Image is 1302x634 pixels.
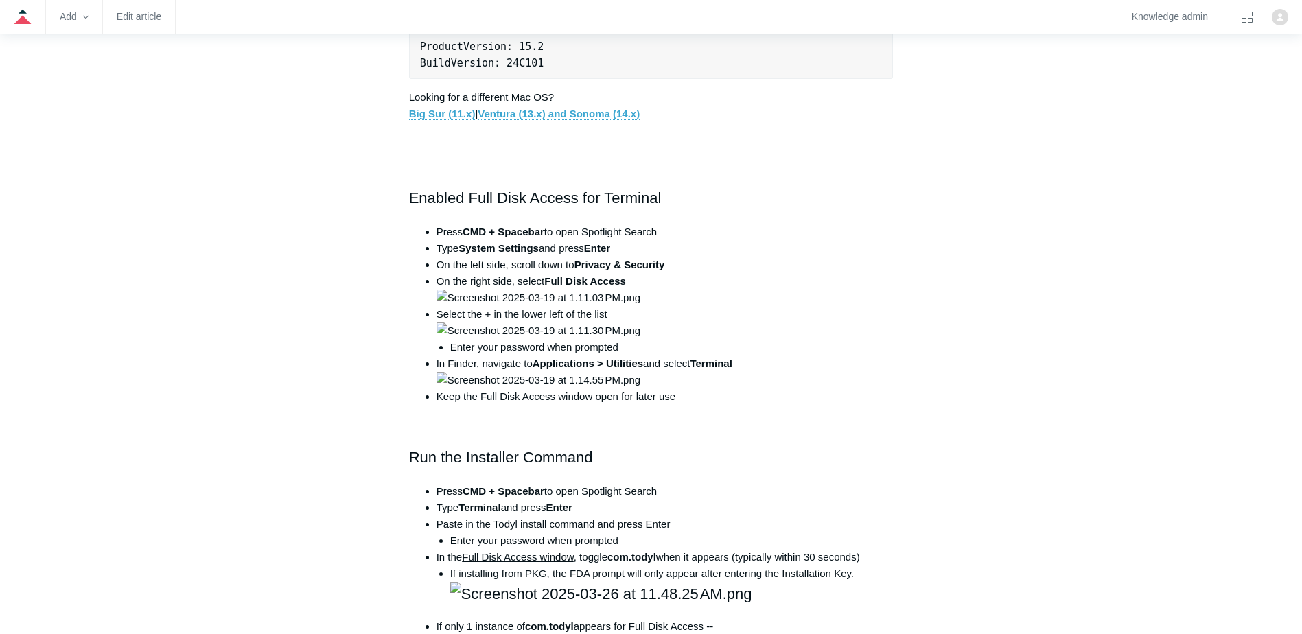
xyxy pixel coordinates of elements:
li: In the , toggle when it appears (typically within 30 seconds) [437,549,894,606]
strong: Applications > Utilities [533,357,643,369]
li: On the right side, select [437,273,894,306]
strong: Enter [584,242,610,254]
img: Screenshot 2025-03-26 at 11.48.25 AM.png [450,582,752,606]
strong: com.todyl [525,620,574,632]
strong: Enter [546,502,572,513]
li: Type and press [437,240,894,257]
a: Big Sur (11.x) [409,108,476,120]
zd-hc-trigger: Add [60,13,89,21]
h2: Enabled Full Disk Access for Terminal [409,186,894,210]
li: Keep the Full Disk Access window open for later use [437,388,894,405]
zd-hc-trigger: Click your profile icon to open the profile menu [1272,9,1288,25]
span: Full Disk Access window [462,551,574,563]
li: Paste in the Todyl install command and press Enter [437,516,894,549]
a: Ventura (13.x) and Sonoma (14.x) [478,108,640,120]
strong: Full Disk Access [544,275,626,287]
li: Enter your password when prompted [450,532,894,549]
img: user avatar [1272,9,1288,25]
img: Screenshot 2025-03-19 at 1.14.55 PM.png [437,372,640,388]
li: If installing from PKG, the FDA prompt will only appear after entering the Installation Key. [450,565,894,606]
li: Select the + in the lower left of the list [437,306,894,355]
li: In Finder, navigate to and select [437,355,894,388]
li: Press to open Spotlight Search [437,483,894,500]
h2: Run the Installer Command [409,445,894,469]
strong: System Settings [458,242,539,254]
strong: CMD + Spacebar [463,226,544,237]
strong: com.todyl [607,551,656,563]
a: Knowledge admin [1132,13,1208,21]
strong: CMD + Spacebar [463,485,544,497]
a: Edit article [117,13,161,21]
img: Screenshot 2025-03-19 at 1.11.30 PM.png [437,322,640,339]
li: Enter your password when prompted [450,339,894,355]
li: Type and press [437,500,894,516]
strong: Terminal [690,357,732,369]
strong: Terminal [458,502,500,513]
img: Screenshot 2025-03-19 at 1.11.03 PM.png [437,290,640,306]
li: Press to open Spotlight Search [437,224,894,240]
li: On the left side, scroll down to [437,257,894,273]
p: Looking for a different Mac OS? | [409,89,894,122]
strong: Privacy & Security [574,259,665,270]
